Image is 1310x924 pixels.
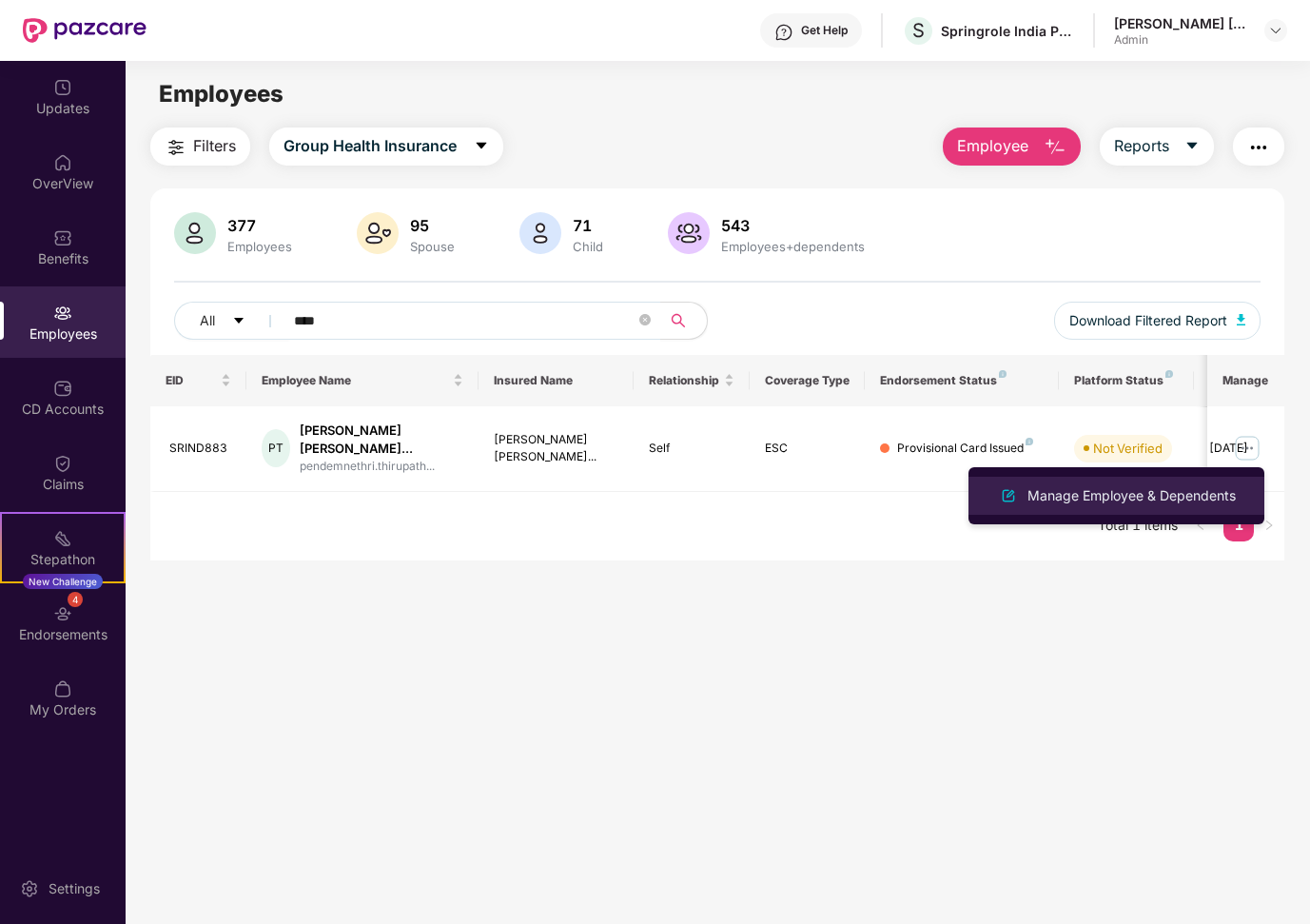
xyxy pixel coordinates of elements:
[1194,355,1310,406] th: Joining Date
[224,216,296,235] div: 377
[224,239,296,254] div: Employees
[300,458,463,476] div: pendemnethri.thirupath...
[300,422,463,458] div: [PERSON_NAME] [PERSON_NAME]...
[1165,370,1173,378] img: svg+xml;base64,PHN2ZyB4bWxucz0iaHR0cDovL3d3dy53My5vcmcvMjAwMC9zdmciIHdpZHRoPSI4IiBoZWlnaHQ9IjgiIH...
[150,355,247,406] th: EID
[1024,485,1240,506] div: Manage Employee & Dependents
[174,212,216,254] img: svg+xml;base64,PHN2ZyB4bWxucz0iaHR0cDovL3d3dy53My5vcmcvMjAwMC9zdmciIHhtbG5zOnhsaW5rPSJodHRwOi8vd3...
[53,529,72,548] img: svg+xml;base64,PHN2ZyB4bWxucz0iaHR0cDovL3d3dy53My5vcmcvMjAwMC9zdmciIHdpZHRoPSIyMSIgaGVpZ2h0PSIyMC...
[200,310,215,331] span: All
[53,78,72,97] img: svg+xml;base64,PHN2ZyBpZD0iVXBkYXRlZCIgeG1sbnM9Imh0dHA6Ly93d3cudzMub3JnLzIwMDAvc3ZnIiB3aWR0aD0iMj...
[1207,355,1284,406] th: Manage
[406,239,459,254] div: Spouse
[1093,439,1163,458] div: Not Verified
[1114,134,1169,158] span: Reports
[150,128,250,166] button: Filters
[639,312,651,330] span: close-circle
[774,23,793,42] img: svg+xml;base64,PHN2ZyBpZD0iSGVscC0zMngzMiIgeG1sbnM9Imh0dHA6Ly93d3cudzMub3JnLzIwMDAvc3ZnIiB3aWR0aD...
[1184,138,1200,155] span: caret-down
[801,23,848,38] div: Get Help
[1237,314,1246,325] img: svg+xml;base64,PHN2ZyB4bWxucz0iaHR0cDovL3d3dy53My5vcmcvMjAwMC9zdmciIHhtbG5zOnhsaW5rPSJodHRwOi8vd3...
[53,454,72,473] img: svg+xml;base64,PHN2ZyBpZD0iQ2xhaW0iIHhtbG5zPSJodHRwOi8vd3d3LnczLm9yZy8yMDAwL3N2ZyIgd2lkdGg9IjIwIi...
[232,314,245,329] span: caret-down
[999,370,1007,378] img: svg+xml;base64,PHN2ZyB4bWxucz0iaHR0cDovL3d3dy53My5vcmcvMjAwMC9zdmciIHdpZHRoPSI4IiBoZWlnaHQ9IjgiIH...
[660,313,697,328] span: search
[639,314,651,325] span: close-circle
[193,134,236,158] span: Filters
[53,304,72,323] img: svg+xml;base64,PHN2ZyBpZD0iRW1wbG95ZWVzIiB4bWxucz0iaHR0cDovL3d3dy53My5vcmcvMjAwMC9zdmciIHdpZHRoPS...
[569,239,607,254] div: Child
[1026,438,1033,445] img: svg+xml;base64,PHN2ZyB4bWxucz0iaHR0cDovL3d3dy53My5vcmcvMjAwMC9zdmciIHdpZHRoPSI4IiBoZWlnaHQ9IjgiIH...
[284,134,457,158] span: Group Health Insurance
[169,440,232,458] div: SRIND883
[750,355,866,406] th: Coverage Type
[43,879,106,898] div: Settings
[717,216,869,235] div: 543
[159,80,284,108] span: Employees
[165,136,187,159] img: svg+xml;base64,PHN2ZyB4bWxucz0iaHR0cDovL3d3dy53My5vcmcvMjAwMC9zdmciIHdpZHRoPSIyNCIgaGVpZ2h0PSIyNC...
[660,302,708,340] button: search
[166,373,218,388] span: EID
[2,550,124,569] div: Stepathon
[246,355,479,406] th: Employee Name
[269,128,503,166] button: Group Health Insurancecaret-down
[997,484,1020,507] img: svg+xml;base64,PHN2ZyB4bWxucz0iaHR0cDovL3d3dy53My5vcmcvMjAwMC9zdmciIHhtbG5zOnhsaW5rPSJodHRwOi8vd3...
[569,216,607,235] div: 71
[765,440,851,458] div: ESC
[53,379,72,398] img: svg+xml;base64,PHN2ZyBpZD0iQ0RfQWNjb3VudHMiIGRhdGEtbmFtZT0iQ0QgQWNjb3VudHMiIHhtbG5zPSJodHRwOi8vd3...
[1268,23,1283,38] img: svg+xml;base64,PHN2ZyBpZD0iRHJvcGRvd24tMzJ4MzIiIHhtbG5zPSJodHRwOi8vd3d3LnczLm9yZy8yMDAwL3N2ZyIgd2...
[668,212,710,254] img: svg+xml;base64,PHN2ZyB4bWxucz0iaHR0cDovL3d3dy53My5vcmcvMjAwMC9zdmciIHhtbG5zOnhsaW5rPSJodHRwOi8vd3...
[649,440,734,458] div: Self
[479,355,634,406] th: Insured Name
[53,153,72,172] img: svg+xml;base64,PHN2ZyBpZD0iSG9tZSIgeG1sbnM9Imh0dHA6Ly93d3cudzMub3JnLzIwMDAvc3ZnIiB3aWR0aD0iMjAiIG...
[1114,14,1247,32] div: [PERSON_NAME] [PERSON_NAME]
[1263,520,1275,531] span: right
[262,429,290,467] div: PT
[20,879,39,898] img: svg+xml;base64,PHN2ZyBpZD0iU2V0dGluZy0yMHgyMCIgeG1sbnM9Imh0dHA6Ly93d3cudzMub3JnLzIwMDAvc3ZnIiB3aW...
[23,18,147,43] img: New Pazcare Logo
[53,228,72,247] img: svg+xml;base64,PHN2ZyBpZD0iQmVuZWZpdHMiIHhtbG5zPSJodHRwOi8vd3d3LnczLm9yZy8yMDAwL3N2ZyIgd2lkdGg9Ij...
[1100,128,1214,166] button: Reportscaret-down
[634,355,750,406] th: Relationship
[53,604,72,623] img: svg+xml;base64,PHN2ZyBpZD0iRW5kb3JzZW1lbnRzIiB4bWxucz0iaHR0cDovL3d3dy53My5vcmcvMjAwMC9zdmciIHdpZH...
[957,134,1028,158] span: Employee
[649,373,720,388] span: Relationship
[941,22,1074,40] div: Springrole India Private Limited
[174,302,290,340] button: Allcaret-down
[53,679,72,698] img: svg+xml;base64,PHN2ZyBpZD0iTXlfT3JkZXJzIiBkYXRhLW5hbWU9Ik15IE9yZGVycyIgeG1sbnM9Imh0dHA6Ly93d3cudz...
[262,373,449,388] span: Employee Name
[406,216,459,235] div: 95
[23,574,103,589] div: New Challenge
[519,212,561,254] img: svg+xml;base64,PHN2ZyB4bWxucz0iaHR0cDovL3d3dy53My5vcmcvMjAwMC9zdmciIHhtbG5zOnhsaW5rPSJodHRwOi8vd3...
[1247,136,1270,159] img: svg+xml;base64,PHN2ZyB4bWxucz0iaHR0cDovL3d3dy53My5vcmcvMjAwMC9zdmciIHdpZHRoPSIyNCIgaGVpZ2h0PSIyNC...
[1232,433,1262,463] img: manageButton
[880,373,1043,388] div: Endorsement Status
[943,128,1081,166] button: Employee
[357,212,399,254] img: svg+xml;base64,PHN2ZyB4bWxucz0iaHR0cDovL3d3dy53My5vcmcvMjAwMC9zdmciIHhtbG5zOnhsaW5rPSJodHRwOi8vd3...
[912,19,925,42] span: S
[1044,136,1066,159] img: svg+xml;base64,PHN2ZyB4bWxucz0iaHR0cDovL3d3dy53My5vcmcvMjAwMC9zdmciIHhtbG5zOnhsaW5rPSJodHRwOi8vd3...
[717,239,869,254] div: Employees+dependents
[1254,511,1284,541] button: right
[1254,511,1284,541] li: Next Page
[68,592,83,607] div: 4
[1054,302,1261,340] button: Download Filtered Report
[1074,373,1179,388] div: Platform Status
[474,138,489,155] span: caret-down
[897,440,1033,458] div: Provisional Card Issued
[1114,32,1247,48] div: Admin
[1069,310,1227,331] span: Download Filtered Report
[494,431,618,467] div: [PERSON_NAME] [PERSON_NAME]...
